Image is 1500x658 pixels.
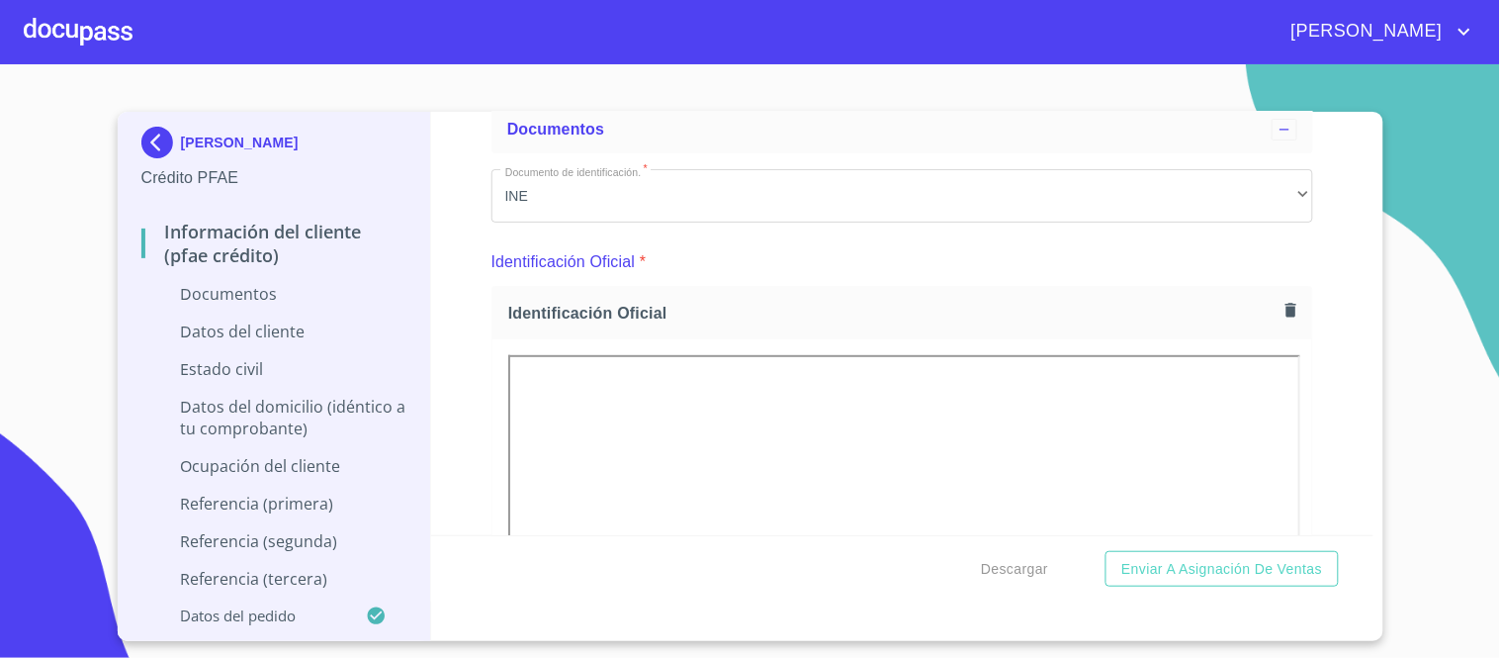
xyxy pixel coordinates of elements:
[141,396,407,439] p: Datos del domicilio (idéntico a tu comprobante)
[181,135,299,150] p: [PERSON_NAME]
[491,250,636,274] p: Identificación Oficial
[141,493,407,515] p: Referencia (primera)
[491,169,1313,223] div: INE
[141,530,407,552] p: Referencia (segunda)
[141,283,407,305] p: Documentos
[508,303,1278,324] span: Identificación Oficial
[507,121,604,138] span: Documentos
[141,220,407,267] p: Información del cliente (PFAE crédito)
[141,568,407,590] p: Referencia (tercera)
[973,551,1056,588] button: Descargar
[141,127,407,166] div: [PERSON_NAME]
[141,358,407,380] p: Estado Civil
[141,166,407,190] p: Crédito PFAE
[141,127,181,158] img: Docupass spot blue
[491,106,1313,153] div: Documentos
[141,321,407,342] p: Datos del cliente
[1277,16,1476,47] button: account of current user
[141,606,367,625] p: Datos del pedido
[1121,557,1322,582] span: Enviar a Asignación de Ventas
[141,455,407,477] p: Ocupación del Cliente
[981,557,1048,582] span: Descargar
[1277,16,1453,47] span: [PERSON_NAME]
[1105,551,1338,588] button: Enviar a Asignación de Ventas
